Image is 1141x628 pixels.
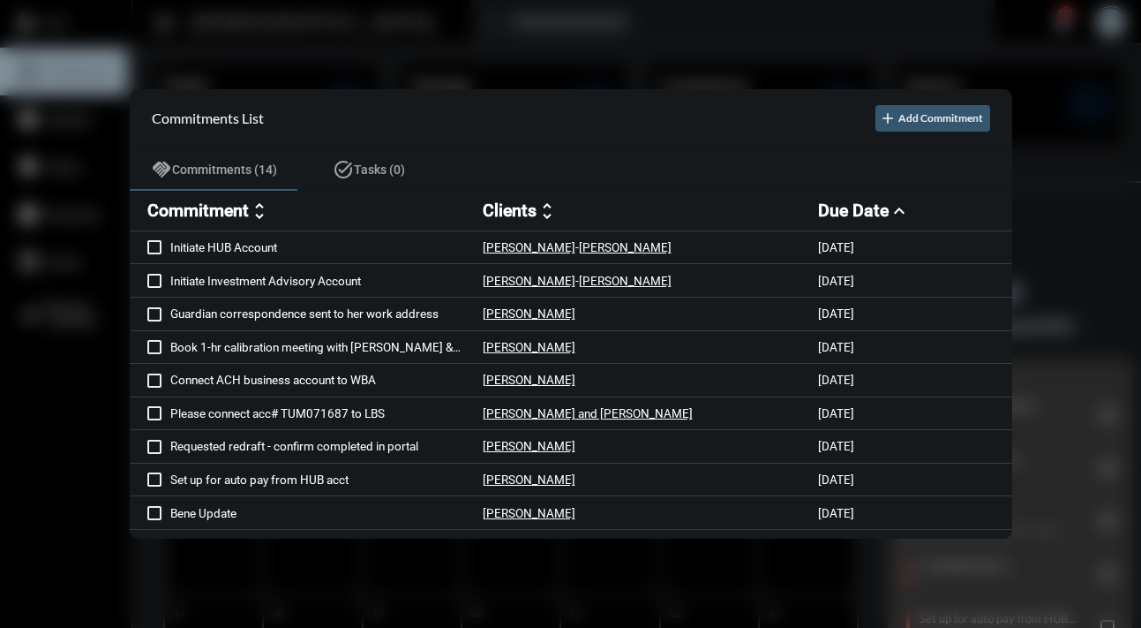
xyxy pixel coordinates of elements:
[152,110,264,126] h2: Commitments List
[170,340,483,354] p: Book 1-hr calibration meeting with [PERSON_NAME] & [PERSON_NAME]/[PERSON_NAME]
[170,439,483,453] p: Requested redraft - confirm completed in portal
[354,163,405,177] span: Tasks (0)
[537,201,558,222] mat-icon: unfold_more
[483,340,575,354] p: [PERSON_NAME]
[818,539,854,553] p: [DATE]
[579,240,672,254] p: [PERSON_NAME]
[170,406,483,420] p: Please connect acc# TUM071687 to LBS
[818,240,854,254] p: [DATE]
[818,340,854,354] p: [DATE]
[818,201,889,221] h2: Due Date
[170,473,483,487] p: Set up for auto pay from HUB acct
[483,201,537,221] h2: Clients
[333,159,354,180] mat-icon: task_alt
[147,201,249,221] h2: Commitment
[818,406,854,420] p: [DATE]
[170,373,483,387] p: Connect ACH business account to WBA
[170,506,483,520] p: Bene Update
[575,274,579,288] p: -
[170,539,483,553] p: Guardian - remove exclusions from DI policy
[483,274,575,288] p: [PERSON_NAME]
[483,539,575,553] p: [PERSON_NAME]
[818,274,854,288] p: [DATE]
[875,105,990,132] button: Add Commitment
[172,163,277,177] span: Commitments (14)
[818,439,854,453] p: [DATE]
[579,274,672,288] p: [PERSON_NAME]
[170,240,483,254] p: Initiate HUB Account
[170,306,483,321] p: Guardian correspondence sent to her work address
[483,439,575,453] p: [PERSON_NAME]
[170,274,483,288] p: Initiate Investment Advisory Account
[818,373,854,387] p: [DATE]
[483,406,693,420] p: [PERSON_NAME] and [PERSON_NAME]
[879,110,897,127] mat-icon: add
[249,201,270,222] mat-icon: unfold_more
[483,506,575,520] p: [PERSON_NAME]
[483,306,575,321] p: [PERSON_NAME]
[483,373,575,387] p: [PERSON_NAME]
[483,240,575,254] p: [PERSON_NAME]
[483,473,575,487] p: [PERSON_NAME]
[575,240,579,254] p: -
[889,201,910,222] mat-icon: expand_less
[818,506,854,520] p: [DATE]
[151,159,172,180] mat-icon: handshake
[818,306,854,321] p: [DATE]
[818,473,854,487] p: [DATE]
